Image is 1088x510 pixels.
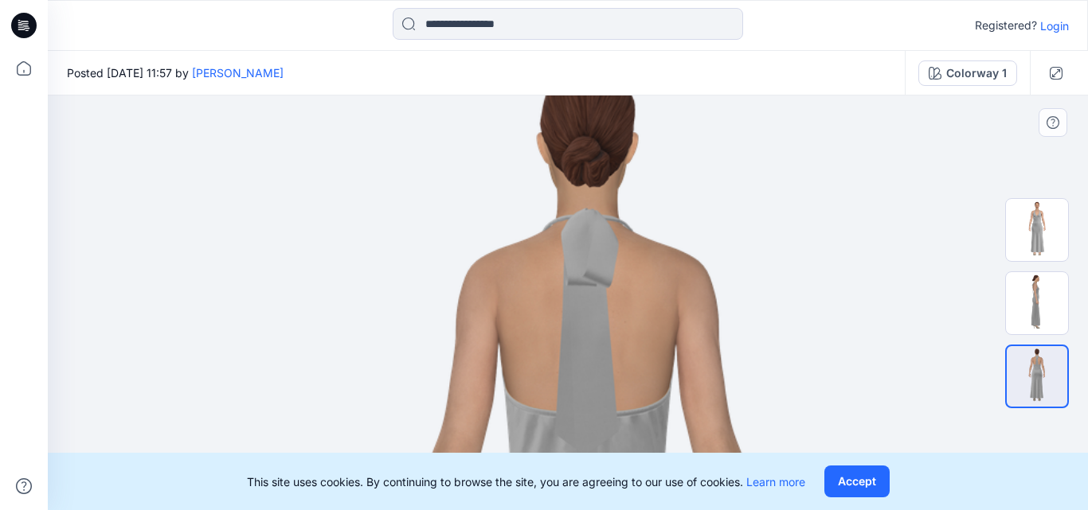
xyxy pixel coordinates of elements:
[247,473,805,490] p: This site uses cookies. By continuing to browse the site, you are agreeing to our use of cookies.
[192,66,284,80] a: [PERSON_NAME]
[946,64,1007,82] div: Colorway 1
[918,60,1017,86] button: Colorway 1
[975,16,1037,35] p: Registered?
[67,64,284,81] span: Posted [DATE] 11:57 by
[746,475,805,489] a: Learn more
[1040,18,1069,34] p: Login
[1006,199,1068,261] img: P-125-REV-1_Default Colorway_1
[824,465,890,497] button: Accept
[1006,272,1068,334] img: P-125-REV-1_Default Colorway_2
[1007,346,1067,407] img: P-125-REV-1_Default Colorway_3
